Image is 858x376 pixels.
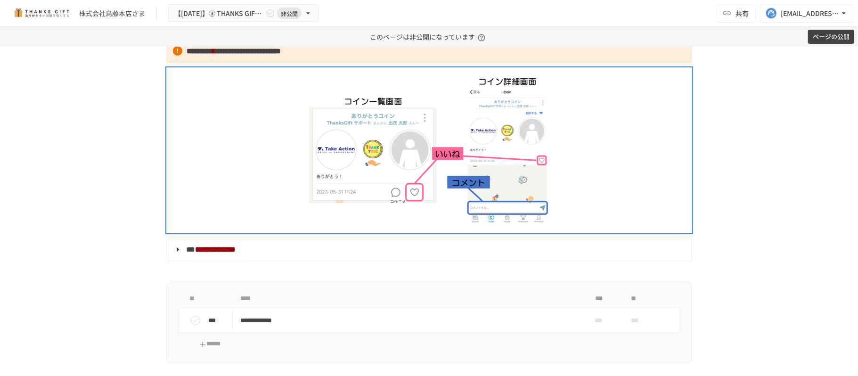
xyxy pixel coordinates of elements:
span: 共有 [735,8,749,18]
p: このページは非公開になっています [370,27,488,47]
button: status [186,311,205,330]
img: MMqC7g8IRFmClDrwfM26TbnQsbQDLEvDuSU891FEI5V [227,67,631,233]
span: 非公開 [277,8,302,18]
span: 【[DATE]】➂ THANKS GIFT操作説明/THANKS GIFT[PERSON_NAME]MTG [174,8,264,19]
button: ページの公開 [808,30,854,44]
button: 【[DATE]】➂ THANKS GIFT操作説明/THANKS GIFT[PERSON_NAME]MTG非公開 [168,4,319,23]
div: [EMAIL_ADDRESS][DOMAIN_NAME] [781,8,839,19]
table: task table [178,290,680,333]
img: mMP1OxWUAhQbsRWCurg7vIHe5HqDpP7qZo7fRoNLXQh [11,6,72,21]
div: 株式会社鳥藤本店さま [79,8,145,18]
button: 共有 [717,4,756,23]
button: [EMAIL_ADDRESS][DOMAIN_NAME] [760,4,854,23]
